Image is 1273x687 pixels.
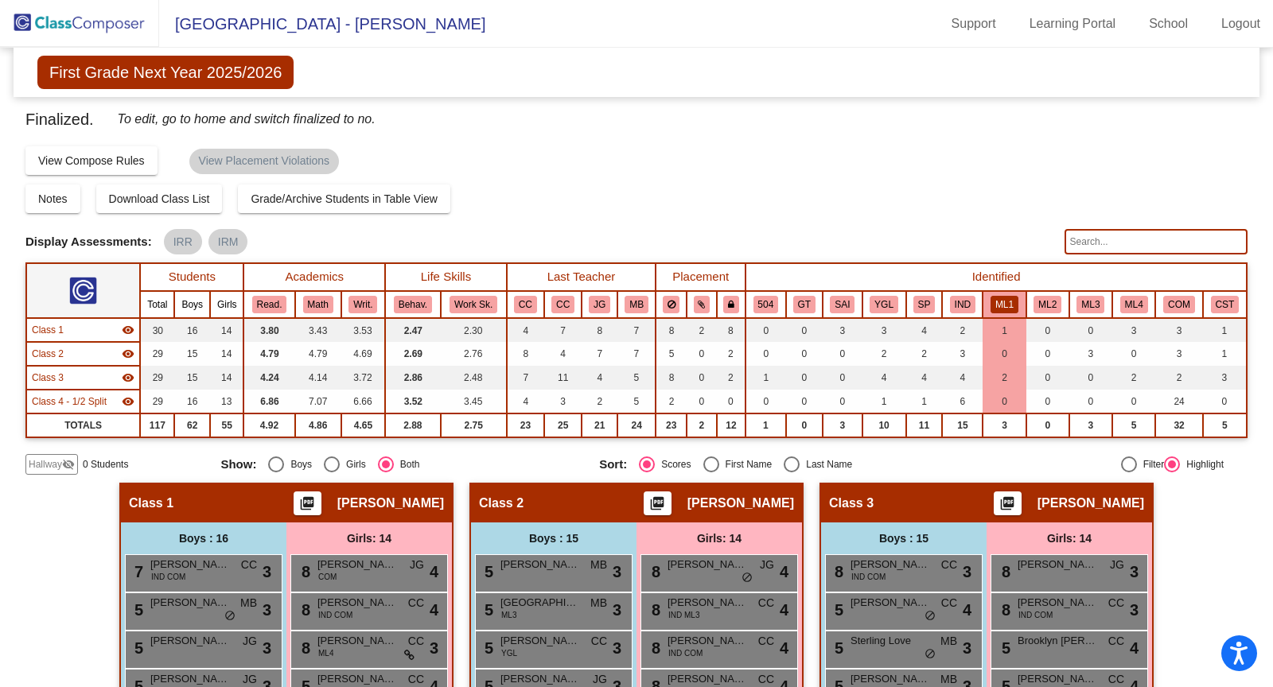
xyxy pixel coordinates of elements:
[174,390,210,413] td: 16
[942,390,983,413] td: 6
[717,291,746,318] th: Keep with teacher
[582,413,617,437] td: 21
[656,390,687,413] td: 2
[25,107,94,132] span: Finalized.
[243,318,294,342] td: 3.80
[140,390,174,413] td: 29
[394,457,420,472] div: Both
[983,366,1026,390] td: 2
[1203,413,1247,437] td: 5
[851,571,886,583] span: IND COM
[174,366,210,390] td: 15
[851,595,930,611] span: [PERSON_NAME]
[613,560,621,584] span: 3
[122,395,134,408] mat-icon: visibility
[38,154,145,167] span: View Compose Rules
[717,413,746,437] td: 12
[544,366,582,390] td: 11
[648,563,660,580] span: 8
[140,291,174,318] th: Total
[500,557,580,572] span: [PERSON_NAME]
[298,601,310,619] span: 8
[1018,557,1097,572] span: [PERSON_NAME]
[544,318,582,342] td: 7
[150,595,230,611] span: [PERSON_NAME]
[1112,390,1155,413] td: 0
[295,413,341,437] td: 4.86
[129,495,173,511] span: Class 1
[298,495,317,518] mat-icon: picture_as_pdf
[140,318,174,342] td: 30
[441,342,507,366] td: 2.76
[687,366,717,390] td: 0
[983,291,1026,318] th: Level 1 Multilanguage learner
[150,557,230,572] span: [PERSON_NAME]
[385,342,440,366] td: 2.69
[430,560,438,584] span: 4
[862,342,906,366] td: 2
[823,291,862,318] th: Specialized Academic Instruction
[913,296,936,313] button: SP
[1026,342,1069,366] td: 0
[29,457,62,472] span: Hallway
[786,390,823,413] td: 0
[507,318,544,342] td: 4
[1069,390,1112,413] td: 0
[1130,560,1139,584] span: 3
[1155,390,1203,413] td: 24
[348,296,377,313] button: Writ.
[746,291,785,318] th: 504 Plan
[26,366,140,390] td: Cynthia Schaffer - No Class Name
[252,296,287,313] button: Read.
[1112,366,1155,390] td: 2
[263,598,271,622] span: 3
[32,394,107,409] span: Class 4 - 1/2 Split
[243,366,294,390] td: 4.24
[481,563,493,580] span: 5
[1026,291,1069,318] th: Level 2 Multilanguage learner
[831,563,843,580] span: 8
[655,457,691,472] div: Scores
[507,366,544,390] td: 7
[241,557,257,573] span: CC
[942,413,983,437] td: 15
[32,347,64,361] span: Class 2
[220,457,256,472] span: Show:
[942,342,983,366] td: 3
[544,291,582,318] th: Christina Camera
[471,522,636,554] div: Boys : 15
[687,390,717,413] td: 0
[174,342,210,366] td: 15
[862,366,906,390] td: 4
[862,318,906,342] td: 3
[507,291,544,318] th: Carol Castellanos
[644,491,672,515] button: Print Students Details
[1069,413,1112,437] td: 3
[1136,11,1201,37] a: School
[441,366,507,390] td: 2.48
[742,572,753,584] span: do_not_disturb_alt
[208,229,248,254] mat-chip: IRM
[786,366,823,390] td: 0
[582,390,617,413] td: 2
[780,598,788,622] span: 4
[1069,342,1112,366] td: 3
[862,413,906,437] td: 10
[210,390,243,413] td: 13
[617,390,656,413] td: 5
[1137,457,1165,472] div: Filter
[983,342,1026,366] td: 0
[1112,318,1155,342] td: 3
[656,413,687,437] td: 23
[582,291,617,318] th: Jacqueline Gleason
[26,413,140,437] td: TOTALS
[121,522,286,554] div: Boys : 16
[130,601,143,619] span: 5
[1155,366,1203,390] td: 2
[507,413,544,437] td: 23
[862,390,906,413] td: 1
[26,342,140,366] td: Carol Pastorkovich - No Class Name
[140,342,174,366] td: 29
[613,598,621,622] span: 3
[240,595,257,611] span: MB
